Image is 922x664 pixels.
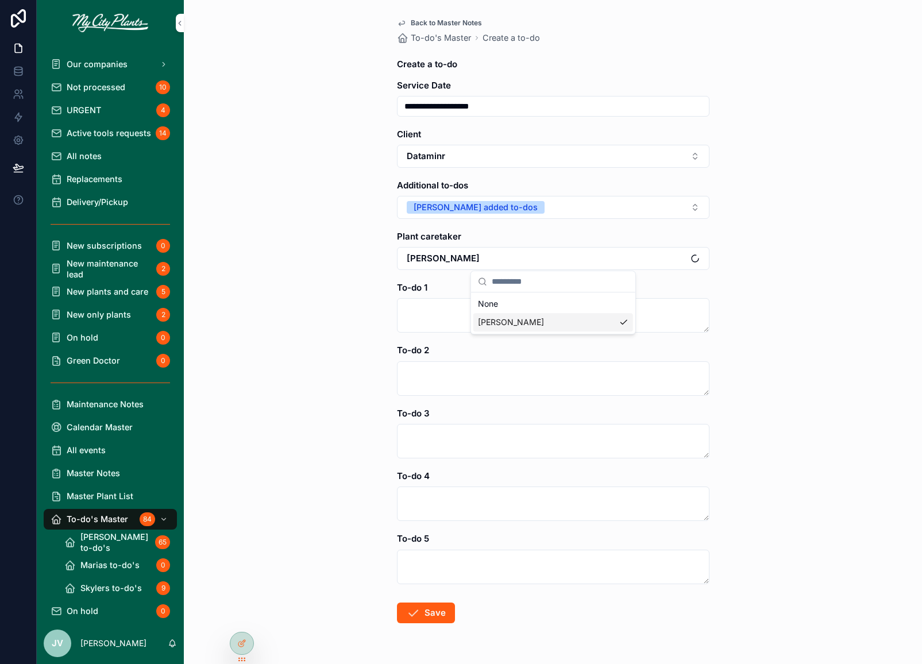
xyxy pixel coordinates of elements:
img: App logo [72,14,148,32]
a: Master Notes [44,463,177,484]
span: Replacements [67,173,122,184]
span: Dataminr [407,150,445,162]
a: New plants and care5 [44,281,177,302]
span: New maintenance lead [67,258,152,280]
span: Client [397,129,421,140]
span: To-do 3 [397,408,430,419]
a: On hold0 [44,327,177,348]
a: Our companies [44,54,177,75]
div: 0 [156,331,170,345]
span: To-do 2 [397,345,429,356]
a: All notes [44,146,177,167]
div: 84 [140,512,155,526]
span: JV [52,637,63,650]
a: New only plants2 [44,304,177,325]
div: 2 [156,308,170,322]
a: To-do's Master84 [44,509,177,530]
span: To-do 1 [397,282,427,293]
a: New maintenance lead2 [44,258,177,279]
a: Delivery/Pickup [44,192,177,213]
div: 0 [156,239,170,253]
a: Calendar Master [44,417,177,438]
span: Skylers to-do's [80,582,142,593]
div: 10 [156,80,170,94]
span: To-do's Master [411,32,471,44]
div: 65 [155,535,170,549]
a: URGENT4 [44,100,177,121]
button: Select Button [397,145,709,167]
span: Maintenance Notes [67,399,144,410]
div: None [473,295,633,313]
span: Marias to-do's [80,559,140,570]
span: New subscriptions [67,240,142,251]
button: Select Button [397,196,709,219]
a: To-do's Master [397,32,471,44]
span: New plants and care [67,286,148,297]
a: On hold0 [44,601,177,621]
span: Not processed [67,82,125,92]
a: All events [44,440,177,461]
div: 0 [156,604,170,618]
p: [PERSON_NAME] [80,638,146,649]
a: [PERSON_NAME] to-do's65 [57,532,177,553]
span: To-do's Master [67,514,128,524]
span: Our companies [67,59,128,70]
span: Green Doctor [67,355,120,366]
span: Master Notes [67,468,120,478]
span: To-do 5 [397,533,429,544]
div: Suggestions [471,292,635,334]
span: Back to Master Notes [411,18,482,28]
span: Additional to-dos [397,180,468,191]
span: Master Plant List [67,491,133,501]
span: Service Date [397,80,451,91]
span: Plant caretaker [397,231,461,242]
div: 2 [156,262,170,276]
a: Active tools requests14 [44,123,177,144]
a: Replacements [44,169,177,190]
span: Active tools requests [67,128,151,138]
a: Create a to-do [483,32,540,44]
button: Save [397,603,455,623]
div: 14 [156,126,170,140]
button: Select Button [397,247,709,269]
span: All notes [67,150,102,161]
span: To-do 4 [397,470,430,481]
div: 4 [156,103,170,117]
a: Not processed10 [44,77,177,98]
a: Marias to-do's0 [57,555,177,576]
a: Skylers to-do's9 [57,578,177,599]
span: Delivery/Pickup [67,196,128,207]
span: All events [67,445,106,455]
a: Master Plant List [44,486,177,507]
span: [PERSON_NAME] to-do's [80,531,151,553]
span: New only plants [67,309,131,320]
a: Maintenance Notes [44,394,177,415]
div: 0 [156,558,170,572]
a: Back to Master Notes [397,18,482,28]
div: 5 [156,285,170,299]
a: Green Doctor0 [44,350,177,371]
div: 9 [156,581,170,595]
span: On hold [67,605,98,616]
h1: Create a to-do [397,58,457,70]
div: [PERSON_NAME] added to-dos [414,201,538,214]
span: [PERSON_NAME] [407,252,480,264]
a: New subscriptions0 [44,236,177,256]
div: 0 [156,354,170,368]
div: scrollable content [37,46,184,623]
span: [PERSON_NAME] [478,316,544,328]
span: URGENT [67,105,101,115]
span: On hold [67,332,98,343]
span: Calendar Master [67,422,133,433]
